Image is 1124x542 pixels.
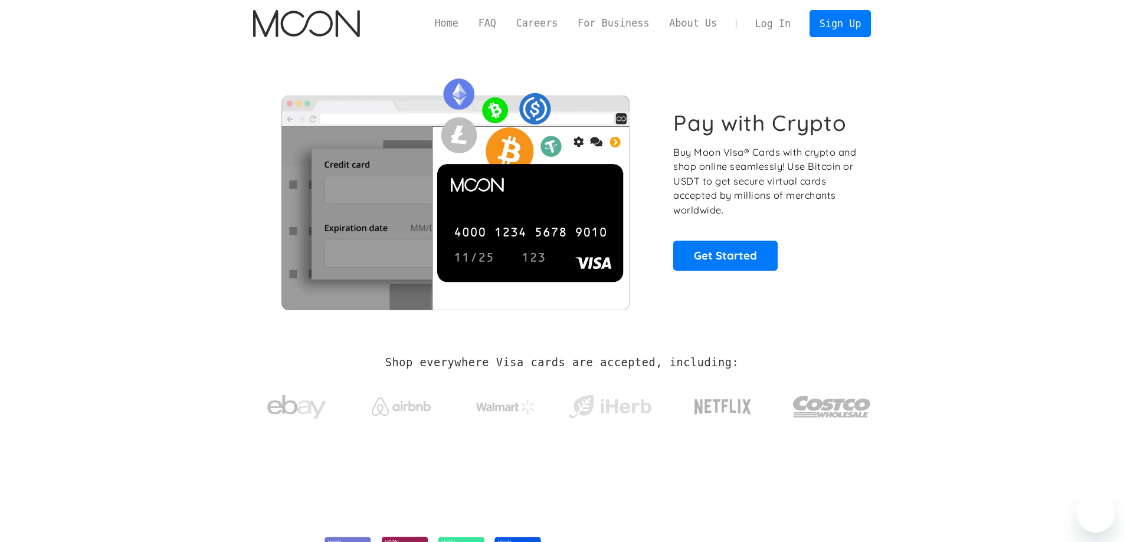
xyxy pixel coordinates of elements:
a: Careers [506,16,568,31]
img: Airbnb [372,398,431,416]
iframe: Mesajlaşma penceresini başlatma düğmesi [1077,495,1115,533]
h2: Shop everywhere Visa cards are accepted, including: [385,356,739,369]
img: Costco [792,385,871,429]
img: Walmart [476,400,535,414]
img: Netflix [693,392,752,422]
img: Moon Cards let you spend your crypto anywhere Visa is accepted. [253,70,657,310]
h1: Pay with Crypto [673,110,847,136]
a: Sign Up [810,10,871,37]
a: FAQ [468,16,506,31]
a: Airbnb [357,386,445,422]
img: Moon Logo [253,10,360,37]
a: home [253,10,360,37]
a: Costco [792,373,871,435]
a: For Business [568,16,659,31]
img: ebay [267,389,326,426]
img: iHerb [566,392,654,422]
a: Home [425,16,468,31]
a: ebay [253,377,341,432]
a: iHerb [566,380,654,428]
a: Netflix [670,380,776,428]
a: Walmart [461,388,549,420]
a: About Us [659,16,727,31]
a: Log In [745,11,801,37]
p: Buy Moon Visa® Cards with crypto and shop online seamlessly! Use Bitcoin or USDT to get secure vi... [673,145,858,218]
a: Get Started [673,241,778,270]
